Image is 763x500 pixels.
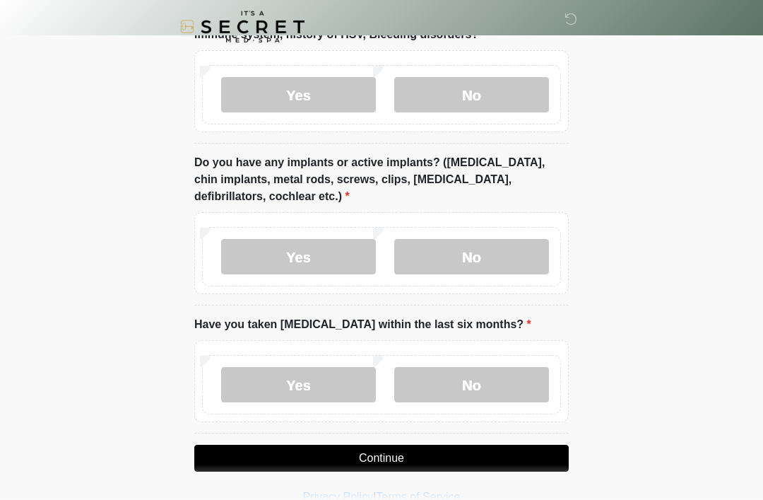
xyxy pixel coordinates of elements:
[221,77,376,112] label: Yes
[394,239,549,274] label: No
[194,154,569,205] label: Do you have any implants or active implants? ([MEDICAL_DATA], chin implants, metal rods, screws, ...
[194,316,531,333] label: Have you taken [MEDICAL_DATA] within the last six months?
[221,367,376,402] label: Yes
[221,239,376,274] label: Yes
[394,367,549,402] label: No
[394,77,549,112] label: No
[180,11,304,42] img: It's A Secret Med Spa Logo
[194,445,569,472] button: Continue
